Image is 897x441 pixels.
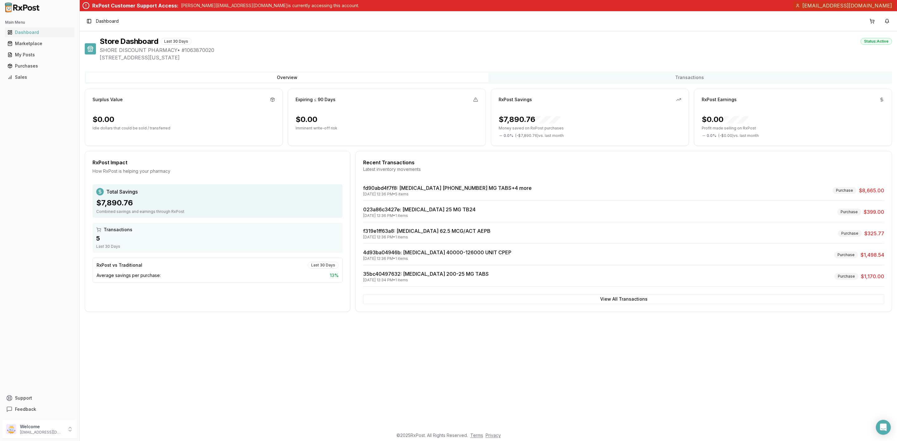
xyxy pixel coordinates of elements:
[181,2,359,9] p: [PERSON_NAME][EMAIL_ADDRESS][DOMAIN_NAME] is currently accessing this account.
[837,209,861,215] div: Purchase
[93,96,123,103] div: Surplus Value
[504,133,513,138] span: 0.0 %
[2,2,42,12] img: RxPost Logo
[859,187,884,194] span: $8,665.00
[864,230,884,237] span: $325.77
[96,234,339,243] div: 5
[363,228,491,234] a: f319e1ff63a8: [MEDICAL_DATA] 62.5 MCG/ACT AEPB
[363,249,511,256] a: 4d93ba04946b: [MEDICAL_DATA] 40000-126000 UNIT CPEP
[876,420,891,435] div: Open Intercom Messenger
[161,38,192,45] div: Last 30 Days
[515,133,564,138] span: ( - $7,890.76 ) vs. last month
[7,63,72,69] div: Purchases
[5,60,74,72] a: Purchases
[488,73,891,82] button: Transactions
[2,404,77,415] button: Feedback
[363,256,511,261] div: [DATE] 12:36 PM • 1 items
[5,20,74,25] h2: Main Menu
[296,126,478,131] p: Imminent write-off risk
[330,272,339,279] span: 13 %
[296,115,317,124] div: $0.00
[718,133,759,138] span: ( - $0.00 ) vs. last month
[707,133,716,138] span: 0.0 %
[7,29,72,35] div: Dashboard
[861,251,884,259] span: $1,498.54
[861,38,892,45] div: Status: Active
[7,52,72,58] div: My Posts
[702,115,748,124] div: $0.00
[2,392,77,404] button: Support
[833,187,857,194] div: Purchase
[97,272,161,279] span: Average savings per purchase:
[93,115,114,124] div: $0.00
[93,168,343,174] div: How RxPost is helping your pharmacy
[363,185,532,191] a: fd90abd4f7f8: [MEDICAL_DATA] [PHONE_NUMBER] MG TABS+4 more
[702,126,884,131] p: Profit made selling on RxPost
[86,73,488,82] button: Overview
[499,126,681,131] p: Money saved on RxPost purchases
[861,273,884,280] span: $1,170.00
[20,424,63,430] p: Welcome
[96,198,339,208] div: $7,890.76
[93,159,343,166] div: RxPost Impact
[93,126,275,131] p: Idle dollars that could be sold / transferred
[363,271,489,277] a: 35bc40497632: [MEDICAL_DATA] 200-25 MG TABS
[363,213,476,218] div: [DATE] 12:36 PM • 1 items
[363,166,884,172] div: Latest inventory movements
[104,227,132,233] span: Transactions
[100,46,892,54] span: SHORE DISCOUNT PHARMACY • # 1063870020
[470,433,483,438] a: Terms
[363,159,884,166] div: Recent Transactions
[499,115,560,124] div: $7,890.76
[97,262,142,268] div: RxPost vs Traditional
[92,2,178,9] div: RxPost Customer Support Access:
[20,430,63,435] p: [EMAIL_ADDRESS][DOMAIN_NAME]
[7,74,72,80] div: Sales
[96,209,339,214] div: Combined savings and earnings through RxPost
[486,433,501,438] a: Privacy
[6,424,16,434] img: User avatar
[15,406,36,412] span: Feedback
[702,96,737,103] div: RxPost Earnings
[96,18,119,24] span: Dashboard
[2,27,77,37] button: Dashboard
[96,18,119,24] nav: breadcrumb
[2,61,77,71] button: Purchases
[2,39,77,49] button: Marketplace
[7,40,72,47] div: Marketplace
[363,206,476,213] a: 023a86c3427e: [MEDICAL_DATA] 25 MG TB24
[363,278,489,283] div: [DATE] 12:34 PM • 1 items
[308,262,339,269] div: Last 30 Days
[363,235,491,240] div: [DATE] 12:36 PM • 1 items
[100,54,892,61] span: [STREET_ADDRESS][US_STATE]
[296,96,335,103] div: Expiring ≤ 90 Days
[838,230,862,237] div: Purchase
[363,294,884,304] button: View All Transactions
[363,192,532,197] div: [DATE] 12:36 PM • 5 items
[2,72,77,82] button: Sales
[802,2,892,9] span: [EMAIL_ADDRESS][DOMAIN_NAME]
[864,208,884,216] span: $399.00
[499,96,532,103] div: RxPost Savings
[5,38,74,49] a: Marketplace
[5,27,74,38] a: Dashboard
[834,273,858,280] div: Purchase
[2,50,77,60] button: My Posts
[96,244,339,249] div: Last 30 Days
[5,72,74,83] a: Sales
[834,251,858,258] div: Purchase
[106,188,138,195] span: Total Savings
[5,49,74,60] a: My Posts
[100,36,158,46] h1: Store Dashboard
